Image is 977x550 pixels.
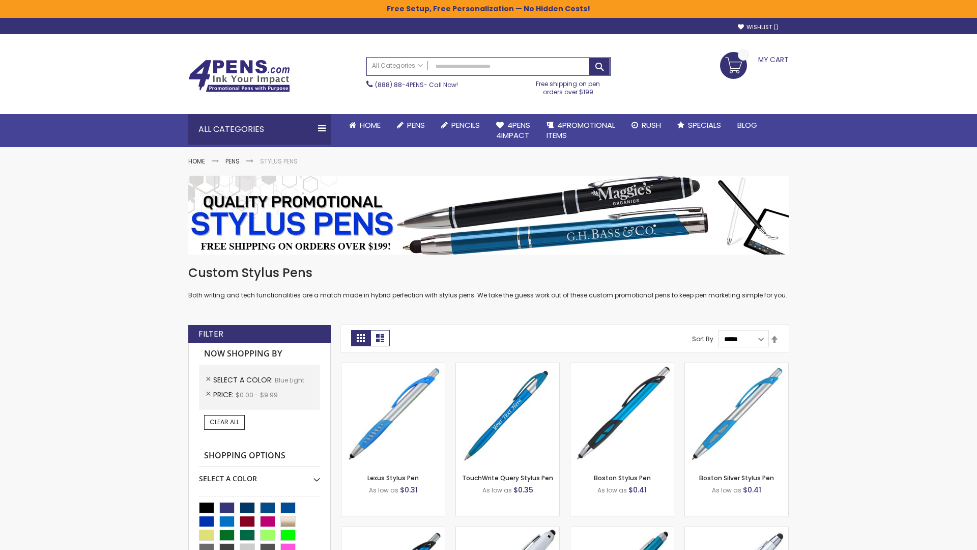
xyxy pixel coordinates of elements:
[688,120,721,130] span: Specials
[597,486,627,494] span: As low as
[496,120,530,141] span: 4Pens 4impact
[367,474,419,482] a: Lexus Stylus Pen
[513,485,533,495] span: $0.35
[685,527,788,535] a: Silver Cool Grip Stylus Pen-Blue - Light
[351,330,370,346] strong: Grid
[188,60,290,92] img: 4Pens Custom Pens and Promotional Products
[737,120,757,130] span: Blog
[341,363,445,371] a: Lexus Stylus Pen-Blue - Light
[400,485,418,495] span: $0.31
[367,58,428,74] a: All Categories
[341,527,445,535] a: Lexus Metallic Stylus Pen-Blue - Light
[360,120,381,130] span: Home
[199,445,320,467] strong: Shopping Options
[692,335,713,343] label: Sort By
[372,62,423,70] span: All Categories
[260,157,298,166] strong: Stylus Pens
[188,265,789,281] h1: Custom Stylus Pens
[462,474,553,482] a: TouchWrite Query Stylus Pen
[685,363,788,466] img: Boston Silver Stylus Pen-Blue - Light
[210,418,239,426] span: Clear All
[594,474,651,482] a: Boston Stylus Pen
[456,363,559,371] a: TouchWrite Query Stylus Pen-Blue Light
[275,376,304,384] span: Blue Light
[623,114,669,136] a: Rush
[188,157,205,166] a: Home
[407,120,425,130] span: Pens
[669,114,729,136] a: Specials
[369,486,398,494] span: As low as
[570,527,674,535] a: Lory Metallic Stylus Pen-Blue - Light
[547,120,615,141] span: 4PROMOTIONAL ITEMS
[199,343,320,365] strong: Now Shopping by
[570,363,674,371] a: Boston Stylus Pen-Blue - Light
[488,114,538,147] a: 4Pens4impact
[204,415,245,429] a: Clear All
[199,466,320,484] div: Select A Color
[482,486,512,494] span: As low as
[188,114,331,145] div: All Categories
[375,80,458,89] span: - Call Now!
[188,265,789,300] div: Both writing and tech functionalities are a match made in hybrid perfection with stylus pens. We ...
[433,114,488,136] a: Pencils
[389,114,433,136] a: Pens
[341,114,389,136] a: Home
[375,80,424,89] a: (888) 88-4PENS
[236,391,278,399] span: $0.00 - $9.99
[451,120,480,130] span: Pencils
[213,375,275,385] span: Select A Color
[743,485,761,495] span: $0.41
[642,120,661,130] span: Rush
[225,157,240,166] a: Pens
[699,474,774,482] a: Boston Silver Stylus Pen
[685,363,788,371] a: Boston Silver Stylus Pen-Blue - Light
[456,363,559,466] img: TouchWrite Query Stylus Pen-Blue Light
[538,114,623,147] a: 4PROMOTIONALITEMS
[570,363,674,466] img: Boston Stylus Pen-Blue - Light
[341,363,445,466] img: Lexus Stylus Pen-Blue - Light
[729,114,765,136] a: Blog
[213,390,236,400] span: Price
[628,485,647,495] span: $0.41
[712,486,741,494] span: As low as
[456,527,559,535] a: Kimberly Logo Stylus Pens-LT-Blue
[188,176,789,255] img: Stylus Pens
[198,328,223,340] strong: Filter
[526,76,611,96] div: Free shipping on pen orders over $199
[738,23,779,31] a: Wishlist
